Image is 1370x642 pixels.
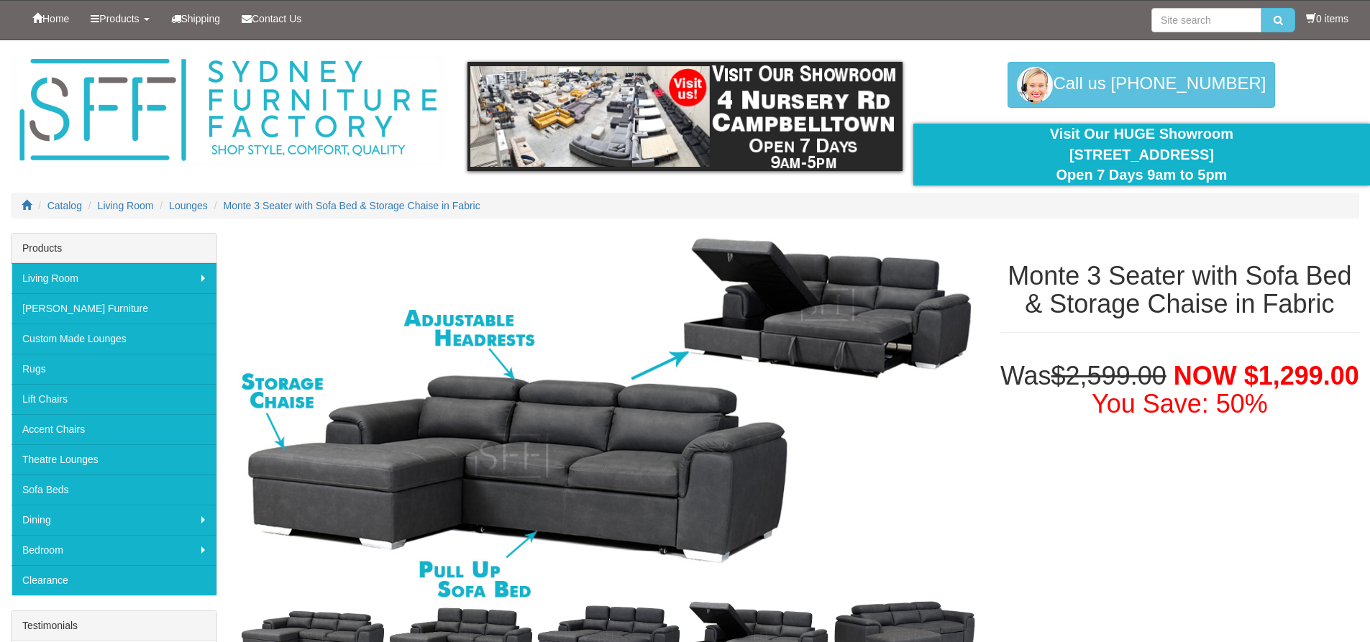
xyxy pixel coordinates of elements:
[98,200,154,211] a: Living Room
[12,55,444,166] img: Sydney Furniture Factory
[1000,362,1359,418] h1: Was
[160,1,232,37] a: Shipping
[1092,389,1268,418] font: You Save: 50%
[99,13,139,24] span: Products
[1151,8,1261,32] input: Site search
[1174,361,1359,390] span: NOW $1,299.00
[42,13,69,24] span: Home
[12,474,216,505] a: Sofa Beds
[80,1,160,37] a: Products
[12,611,216,641] div: Testimonials
[1000,262,1359,318] h1: Monte 3 Seater with Sofa Bed & Storage Chaise in Fabric
[12,324,216,354] a: Custom Made Lounges
[1306,12,1348,26] li: 0 items
[22,1,80,37] a: Home
[181,13,221,24] span: Shipping
[169,200,208,211] a: Lounges
[12,354,216,384] a: Rugs
[12,505,216,535] a: Dining
[12,263,216,293] a: Living Room
[12,414,216,444] a: Accent Chairs
[12,444,216,474] a: Theatre Lounges
[12,234,216,263] div: Products
[12,535,216,565] a: Bedroom
[224,200,480,211] a: Monte 3 Seater with Sofa Bed & Storage Chaise in Fabric
[1051,361,1166,390] del: $2,599.00
[231,1,312,37] a: Contact Us
[467,62,903,171] img: showroom.gif
[12,384,216,414] a: Lift Chairs
[12,565,216,595] a: Clearance
[47,200,82,211] a: Catalog
[12,293,216,324] a: [PERSON_NAME] Furniture
[924,124,1359,185] div: Visit Our HUGE Showroom [STREET_ADDRESS] Open 7 Days 9am to 5pm
[252,13,301,24] span: Contact Us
